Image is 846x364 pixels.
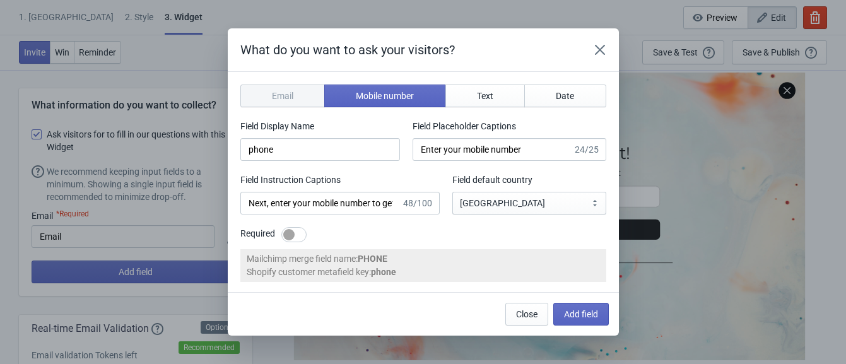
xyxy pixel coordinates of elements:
[553,303,609,326] button: Add field
[371,267,396,277] b: phone
[516,309,538,319] span: Close
[413,120,516,132] label: Field Placeholder Captions
[564,309,598,319] span: Add field
[240,41,576,59] h2: What do you want to ask your visitors?
[247,266,600,279] div: Shopify customer metafield key:
[240,173,341,186] label: Field Instruction Captions
[356,91,414,101] span: Mobile number
[556,91,574,101] span: Date
[524,85,606,107] button: Date
[445,85,526,107] button: Text
[452,173,532,186] label: Field default country
[505,303,548,326] button: Close
[589,38,611,61] button: Close
[477,91,493,101] span: Text
[240,227,275,240] label: Required
[247,252,600,266] div: Mailchimp merge field name:
[240,120,314,132] label: Field Display Name
[358,254,387,264] b: PHONE
[324,85,446,107] button: Mobile number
